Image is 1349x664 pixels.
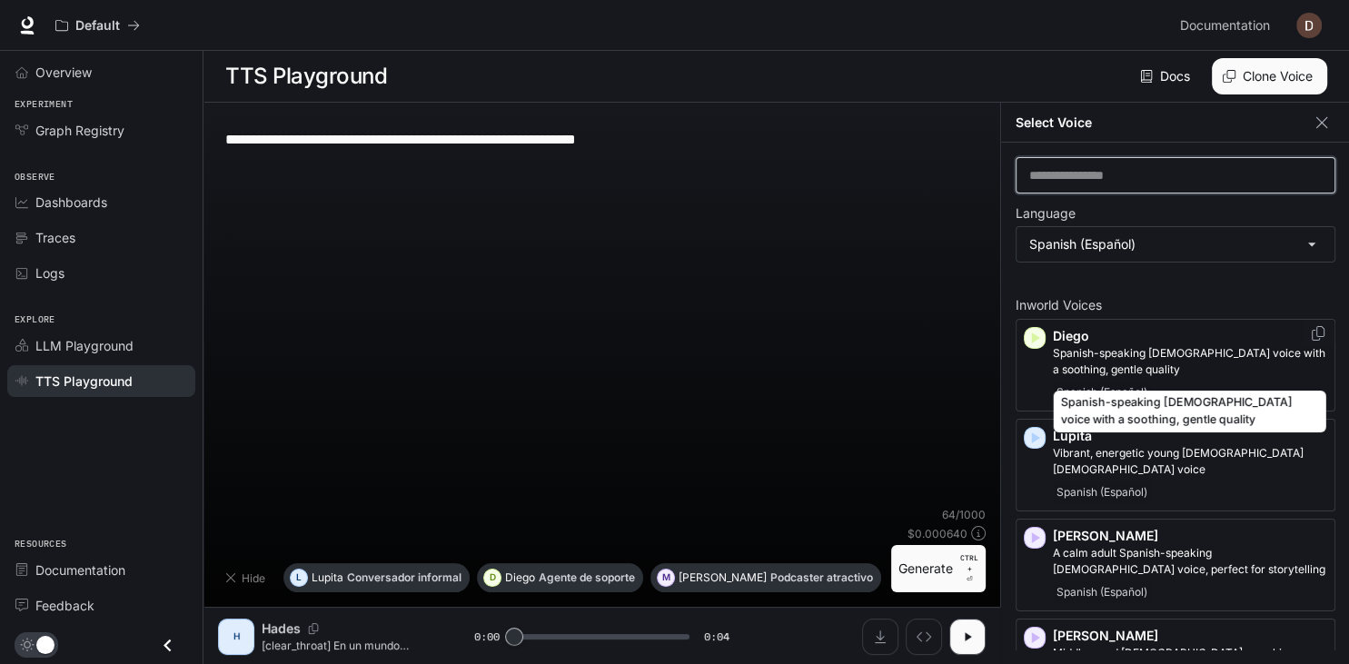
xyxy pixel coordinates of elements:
button: Download audio [862,619,898,655]
span: Dark mode toggle [36,634,55,654]
a: Feedback [7,590,195,621]
p: [clear_throat] En un mundo vasto apoderado por criaturas magicas [262,638,431,653]
p: Conversador informal [347,572,461,583]
a: Traces [7,222,195,253]
div: H [222,622,251,651]
p: Diego [505,572,535,583]
button: GenerateCTRL +⏎ [891,545,986,592]
p: Agente de soporte [539,572,635,583]
a: Documentation [7,554,195,586]
span: 0:00 [474,628,500,646]
p: Vibrant, energetic young Spanish-speaking female voice [1053,445,1327,478]
p: [PERSON_NAME] [1053,627,1327,645]
p: Diego [1053,327,1327,345]
p: Inworld Voices [1016,299,1335,312]
p: 64 / 1000 [942,507,986,522]
a: Graph Registry [7,114,195,146]
p: Language [1016,207,1076,220]
button: Inspect [906,619,942,655]
a: LLM Playground [7,330,195,362]
div: Spanish (Español) [1017,227,1334,262]
span: Graph Registry [35,121,124,140]
p: Podcaster atractivo [770,572,873,583]
span: Feedback [35,596,94,615]
button: DDiegoAgente de soporte [477,563,643,592]
p: Lupita [312,572,343,583]
p: Default [75,18,120,34]
p: Hades [262,619,301,638]
a: Overview [7,56,195,88]
a: Logs [7,257,195,289]
a: Docs [1136,58,1197,94]
button: LLupitaConversador informal [283,563,470,592]
a: TTS Playground [7,365,195,397]
p: Spanish-speaking male voice with a soothing, gentle quality [1053,345,1327,378]
div: M [658,563,674,592]
button: Close drawer [147,627,188,664]
p: ⏎ [960,552,978,585]
p: [PERSON_NAME] [1053,527,1327,545]
p: CTRL + [960,552,978,574]
h1: TTS Playground [225,58,387,94]
span: Overview [35,63,92,82]
a: Documentation [1173,7,1284,44]
span: Spanish (Español) [1053,481,1151,503]
p: $ 0.000640 [908,526,967,541]
div: Spanish-speaking [DEMOGRAPHIC_DATA] voice with a soothing, gentle quality [1054,391,1326,432]
span: Dashboards [35,193,107,212]
p: Lupita [1053,427,1327,445]
p: [PERSON_NAME] [679,572,767,583]
span: Documentation [1180,15,1270,37]
button: All workspaces [47,7,148,44]
div: D [484,563,501,592]
button: Hide [218,563,276,592]
img: User avatar [1296,13,1322,38]
span: Traces [35,228,75,247]
button: Copy Voice ID [1309,326,1327,341]
span: 0:04 [704,628,729,646]
div: L [291,563,307,592]
span: Documentation [35,560,125,580]
button: M[PERSON_NAME]Podcaster atractivo [650,563,881,592]
button: User avatar [1291,7,1327,44]
p: A calm adult Spanish-speaking male voice, perfect for storytelling [1053,545,1327,578]
span: Spanish (Español) [1053,581,1151,603]
button: Clone Voice [1212,58,1327,94]
span: Logs [35,263,64,282]
span: LLM Playground [35,336,134,355]
a: Dashboards [7,186,195,218]
span: TTS Playground [35,372,133,391]
button: Copy Voice ID [301,623,326,634]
